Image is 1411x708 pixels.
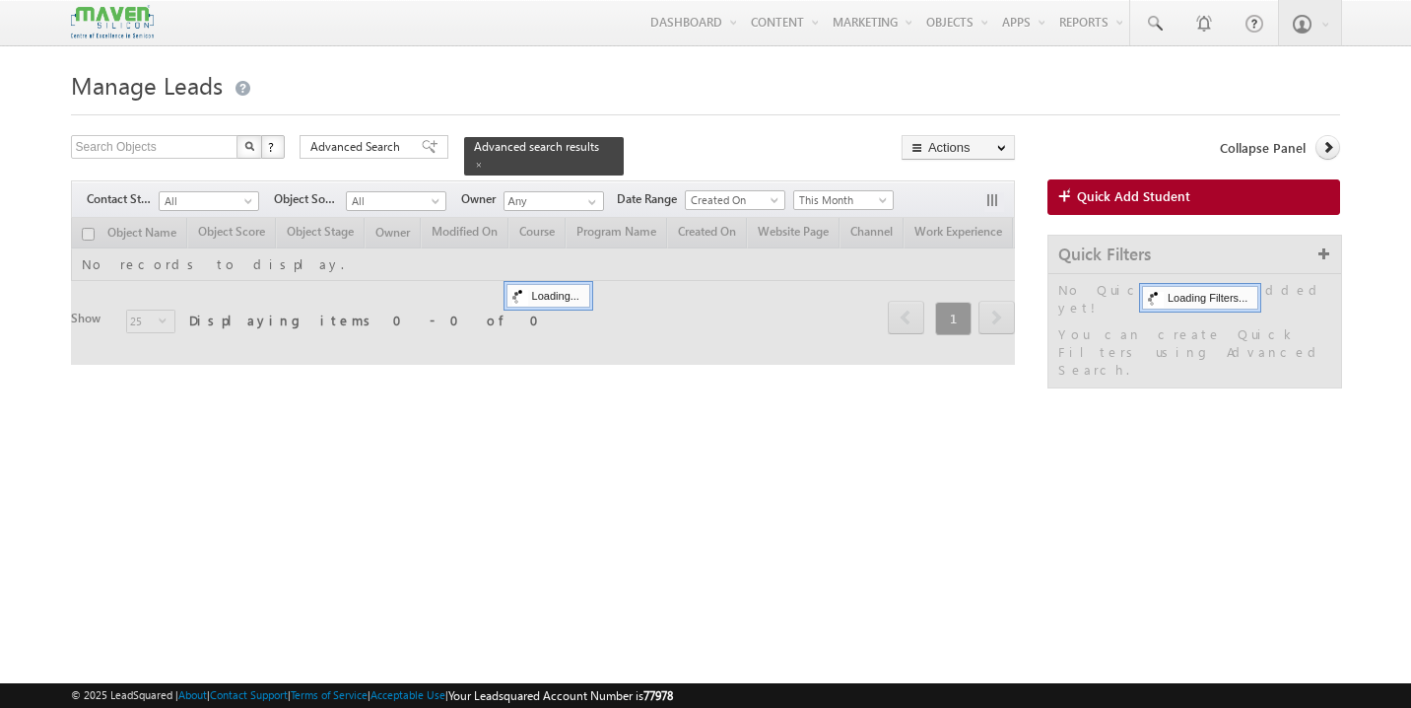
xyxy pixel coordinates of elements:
img: Custom Logo [71,5,154,39]
div: Loading Filters... [1142,286,1258,310]
a: Acceptable Use [370,688,445,701]
span: Collapse Panel [1220,139,1306,157]
span: Owner [461,190,504,208]
a: All [159,191,259,211]
input: Type to Search [504,191,604,211]
span: All [160,192,253,210]
span: Date Range [617,190,685,208]
span: Quick Add Student [1077,187,1190,205]
span: Contact Stage [87,190,159,208]
span: Your Leadsquared Account Number is [448,688,673,703]
span: © 2025 LeadSquared | | | | | [71,686,673,705]
span: ? [268,138,277,155]
span: Advanced search results [474,139,599,154]
button: ? [261,135,285,159]
a: Show All Items [577,192,602,212]
a: This Month [793,190,894,210]
img: Search [244,141,254,151]
span: Object Source [274,190,346,208]
span: Advanced Search [310,138,406,156]
span: This Month [794,191,888,209]
a: Quick Add Student [1047,179,1340,215]
a: Created On [685,190,785,210]
a: All [346,191,446,211]
a: Contact Support [210,688,288,701]
a: About [178,688,207,701]
span: 77978 [643,688,673,703]
a: Terms of Service [291,688,368,701]
button: Actions [902,135,1015,160]
span: All [347,192,440,210]
span: Manage Leads [71,69,223,101]
span: Created On [686,191,779,209]
div: Loading... [506,284,590,308]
